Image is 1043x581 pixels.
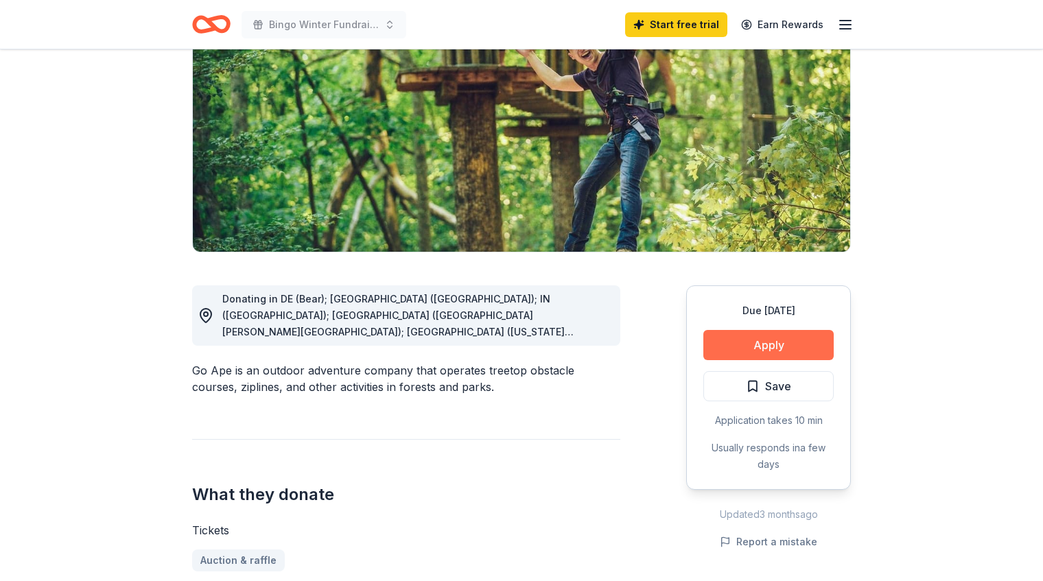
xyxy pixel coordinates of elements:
a: Home [192,8,231,40]
button: Save [703,371,834,401]
button: Report a mistake [720,534,817,550]
button: Bingo Winter Fundraiser [242,11,406,38]
button: Apply [703,330,834,360]
div: Due [DATE] [703,303,834,319]
div: Application takes 10 min [703,412,834,429]
a: Earn Rewards [733,12,832,37]
span: Donating in DE (Bear); [GEOGRAPHIC_DATA] ([GEOGRAPHIC_DATA]); IN ([GEOGRAPHIC_DATA]); [GEOGRAPHIC... [222,293,583,436]
div: Go Ape is an outdoor adventure company that operates treetop obstacle courses, ziplines, and othe... [192,362,620,395]
div: Updated 3 months ago [686,506,851,523]
span: Bingo Winter Fundraiser [269,16,379,33]
div: Usually responds in a few days [703,440,834,473]
a: Auction & raffle [192,549,285,571]
h2: What they donate [192,484,620,506]
span: Save [765,377,791,395]
a: Start free trial [625,12,727,37]
div: Tickets [192,522,620,538]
